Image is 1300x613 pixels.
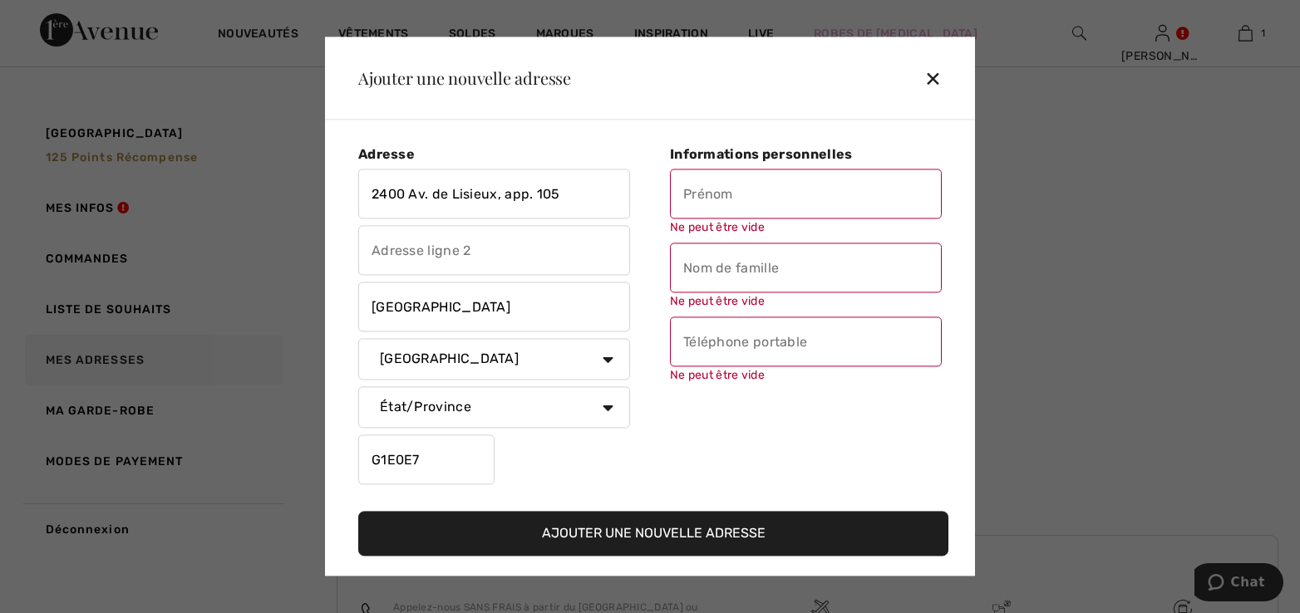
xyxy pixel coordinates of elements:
[358,226,630,276] input: Adresse ligne 2
[670,169,942,219] input: Prénom
[358,146,630,162] div: Adresse
[670,317,942,367] input: Téléphone portable
[358,282,630,332] input: Ville
[358,512,948,557] button: Ajouter une nouvelle adresse
[670,293,942,311] div: Ne peut être vide
[670,367,942,385] div: Ne peut être vide
[670,243,942,293] input: Nom de famille
[670,219,942,237] div: Ne peut être vide
[345,70,571,86] div: Ajouter une nouvelle adresse
[37,12,71,27] span: Chat
[358,435,495,485] input: Code Postal
[924,61,955,96] div: ✕
[358,169,630,219] input: Adresse ligne 1
[670,146,942,162] div: Informations personnelles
